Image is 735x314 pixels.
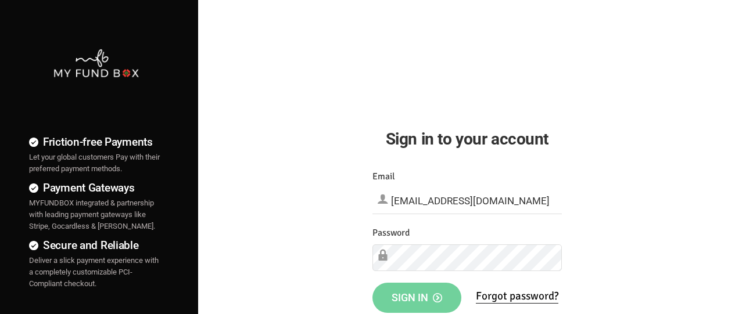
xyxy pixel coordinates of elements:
[372,283,461,313] button: Sign in
[372,188,562,214] input: Email
[53,48,139,78] img: mfbwhite.png
[29,237,163,254] h4: Secure and Reliable
[392,291,442,304] span: Sign in
[372,226,410,240] label: Password
[29,153,160,173] span: Let your global customers Pay with their preferred payment methods.
[29,179,163,196] h4: Payment Gateways
[372,169,395,184] label: Email
[29,198,155,230] span: MYFUNDBOX integrated & partnership with leading payment gateways like Stripe, Gocardless & [PERSO...
[29,256,159,288] span: Deliver a slick payment experience with a completely customizable PCI-Compliant checkout.
[476,289,558,304] a: Forgot password?
[372,127,562,151] h2: Sign in to your account
[29,133,163,150] h4: Friction-free Payments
